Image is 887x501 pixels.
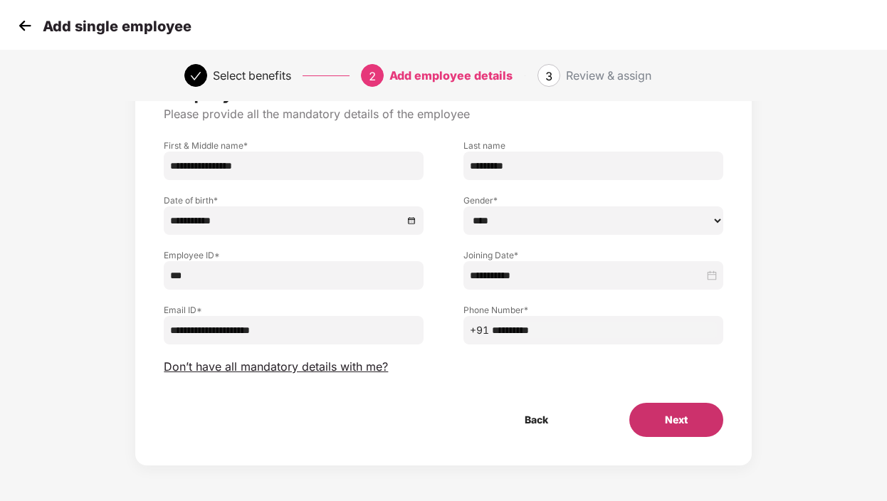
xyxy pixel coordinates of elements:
[463,249,723,261] label: Joining Date
[566,64,651,87] div: Review & assign
[164,139,424,152] label: First & Middle name
[164,359,388,374] span: Don’t have all mandatory details with me?
[190,70,201,82] span: check
[629,403,723,437] button: Next
[470,322,489,338] span: +91
[164,304,424,316] label: Email ID
[43,18,191,35] p: Add single employee
[164,194,424,206] label: Date of birth
[369,69,376,83] span: 2
[14,15,36,36] img: svg+xml;base64,PHN2ZyB4bWxucz0iaHR0cDovL3d3dy53My5vcmcvMjAwMC9zdmciIHdpZHRoPSIzMCIgaGVpZ2h0PSIzMC...
[213,64,291,87] div: Select benefits
[463,304,723,316] label: Phone Number
[489,403,584,437] button: Back
[463,139,723,152] label: Last name
[463,194,723,206] label: Gender
[389,64,513,87] div: Add employee details
[164,249,424,261] label: Employee ID
[545,69,552,83] span: 3
[164,107,723,122] p: Please provide all the mandatory details of the employee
